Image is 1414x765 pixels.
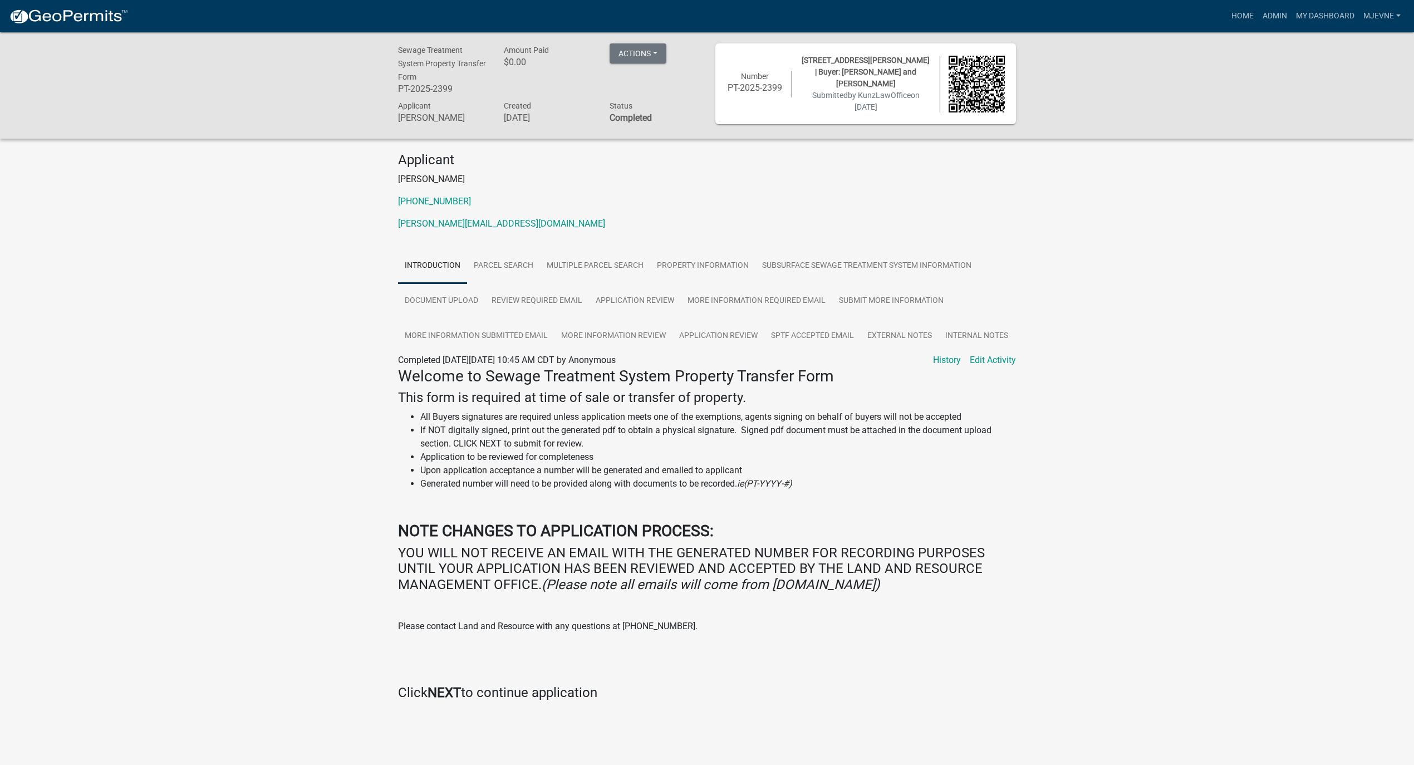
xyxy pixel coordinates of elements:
h4: Click to continue application [398,685,1016,701]
a: More Information Required Email [681,283,832,319]
strong: NEXT [428,685,461,700]
h4: YOU WILL NOT RECEIVE AN EMAIL WITH THE GENERATED NUMBER FOR RECORDING PURPOSES UNTIL YOUR APPLICA... [398,545,1016,593]
h4: Applicant [398,152,1016,168]
a: SPTF Accepted Email [764,318,861,354]
span: Submitted on [DATE] [812,91,920,111]
h6: PT-2025-2399 [726,82,783,93]
h6: [PERSON_NAME] [398,112,487,123]
a: [PERSON_NAME][EMAIL_ADDRESS][DOMAIN_NAME] [398,218,605,229]
span: by KunzLawOffice [848,91,911,100]
a: Subsurface Sewage Treatment System Information [755,248,978,284]
li: Upon application acceptance a number will be generated and emailed to applicant [420,464,1016,477]
span: Status [610,101,632,110]
a: Introduction [398,248,467,284]
li: Generated number will need to be provided along with documents to be recorded. [420,477,1016,491]
p: Please contact Land and Resource with any questions at [PHONE_NUMBER]. [398,620,1016,633]
span: Completed [DATE][DATE] 10:45 AM CDT by Anonymous [398,355,616,365]
a: External Notes [861,318,939,354]
a: Internal Notes [939,318,1015,354]
span: Number [741,72,769,81]
h3: Welcome to Sewage Treatment System Property Transfer Form [398,367,1016,386]
strong: NOTE CHANGES TO APPLICATION PROCESS: [398,522,714,540]
span: Created [504,101,531,110]
a: More Information Review [554,318,672,354]
a: Application Review [672,318,764,354]
a: Home [1227,6,1258,27]
a: Review Required Email [485,283,589,319]
a: [PHONE_NUMBER] [398,196,471,207]
p: [PERSON_NAME] [398,173,1016,186]
span: [STREET_ADDRESS][PERSON_NAME] | Buyer: [PERSON_NAME] and [PERSON_NAME] [802,56,930,88]
a: Application Review [589,283,681,319]
a: MJevne [1359,6,1405,27]
i: ie(PT-YYYY-#) [737,478,792,489]
h4: This form is required at time of sale or transfer of property. [398,390,1016,406]
span: Amount Paid [504,46,549,55]
button: Actions [610,43,666,63]
a: Parcel search [467,248,540,284]
span: Applicant [398,101,431,110]
h6: [DATE] [504,112,593,123]
a: My Dashboard [1292,6,1359,27]
img: QR code [949,56,1005,112]
h6: $0.00 [504,57,593,67]
i: (Please note all emails will come from [DOMAIN_NAME]) [542,577,880,592]
a: More Information Submitted Email [398,318,554,354]
a: Multiple Parcel Search [540,248,650,284]
li: All Buyers signatures are required unless application meets one of the exemptions, agents signing... [420,410,1016,424]
h6: PT-2025-2399 [398,84,487,94]
li: If NOT digitally signed, print out the generated pdf to obtain a physical signature. Signed pdf d... [420,424,1016,450]
strong: Completed [610,112,652,123]
a: Edit Activity [970,354,1016,367]
a: Submit More Information [832,283,950,319]
span: Sewage Treatment System Property Transfer Form [398,46,486,81]
a: History [933,354,961,367]
a: Document Upload [398,283,485,319]
li: Application to be reviewed for completeness [420,450,1016,464]
a: Property Information [650,248,755,284]
a: Admin [1258,6,1292,27]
